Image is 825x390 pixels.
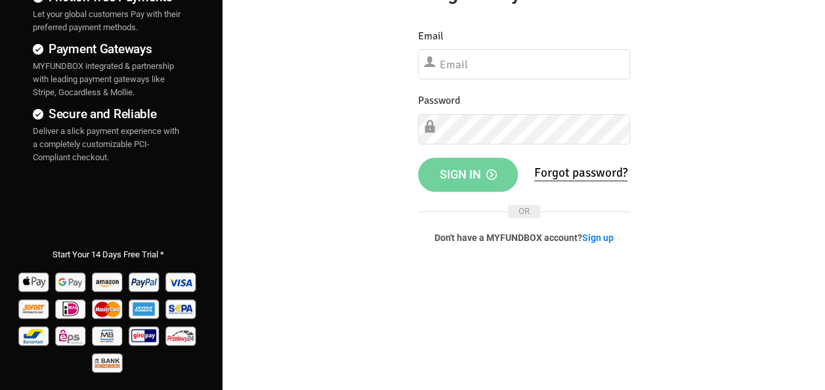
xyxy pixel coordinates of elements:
span: Sign in [439,167,496,181]
img: Google Pay [54,268,89,295]
label: Password [418,93,460,109]
img: Paypal [127,268,162,295]
span: MYFUNDBOX integrated & partnership with leading payment gateways like Stripe, Gocardless & Mollie. [33,61,174,97]
img: Amazon [91,268,125,295]
img: banktransfer [91,349,125,376]
input: Email [418,49,630,79]
img: giropay [127,322,162,349]
img: sepa Pay [164,295,199,322]
a: Sign up [582,232,614,243]
img: Ideal Pay [54,295,89,322]
img: mb Pay [91,322,125,349]
img: EPS Pay [54,322,89,349]
img: Bancontact Pay [17,322,52,349]
a: Forgot password? [534,165,627,181]
span: OR [508,205,540,218]
img: Visa [164,268,199,295]
img: american_express Pay [127,295,162,322]
p: Don't have a MYFUNDBOX account? [418,231,630,244]
img: p24 Pay [164,322,199,349]
h4: Secure and Reliable [33,104,183,123]
img: Sofort Pay [17,295,52,322]
h4: Payment Gateways [33,39,183,58]
button: Sign in [418,158,518,192]
img: Mastercard Pay [91,295,125,322]
span: Deliver a slick payment experience with a completely customizable PCI-Compliant checkout. [33,126,179,162]
img: Apple Pay [17,268,52,295]
span: Let your global customers Pay with their preferred payment methods. [33,9,180,32]
label: Email [418,28,444,45]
